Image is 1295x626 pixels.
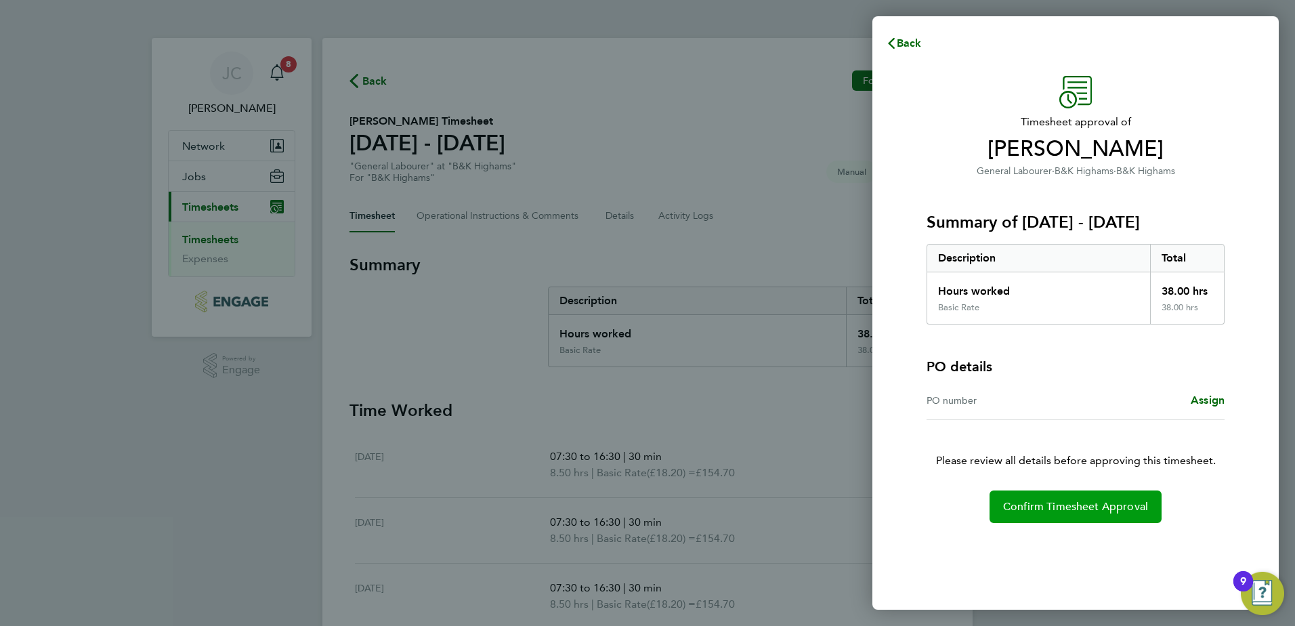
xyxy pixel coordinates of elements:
span: [PERSON_NAME] [927,135,1225,163]
button: Back [872,30,935,57]
span: General Labourer [977,165,1052,177]
button: Confirm Timesheet Approval [990,491,1162,523]
div: Total [1150,245,1225,272]
h4: PO details [927,357,992,376]
div: Summary of 18 - 24 Aug 2025 [927,244,1225,325]
span: B&K Highams [1055,165,1113,177]
span: Back [897,37,922,49]
a: Assign [1191,392,1225,409]
button: Open Resource Center, 9 new notifications [1241,572,1284,615]
span: · [1052,165,1055,177]
div: Description [927,245,1150,272]
span: B&K Highams [1116,165,1175,177]
div: PO number [927,392,1076,409]
div: Hours worked [927,272,1150,302]
span: Timesheet approval of [927,114,1225,130]
div: 38.00 hrs [1150,302,1225,324]
div: 9 [1240,581,1246,599]
span: Assign [1191,394,1225,406]
p: Please review all details before approving this timesheet. [910,420,1241,469]
div: Basic Rate [938,302,979,313]
div: 38.00 hrs [1150,272,1225,302]
h3: Summary of [DATE] - [DATE] [927,211,1225,233]
span: Confirm Timesheet Approval [1003,500,1148,514]
span: · [1113,165,1116,177]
